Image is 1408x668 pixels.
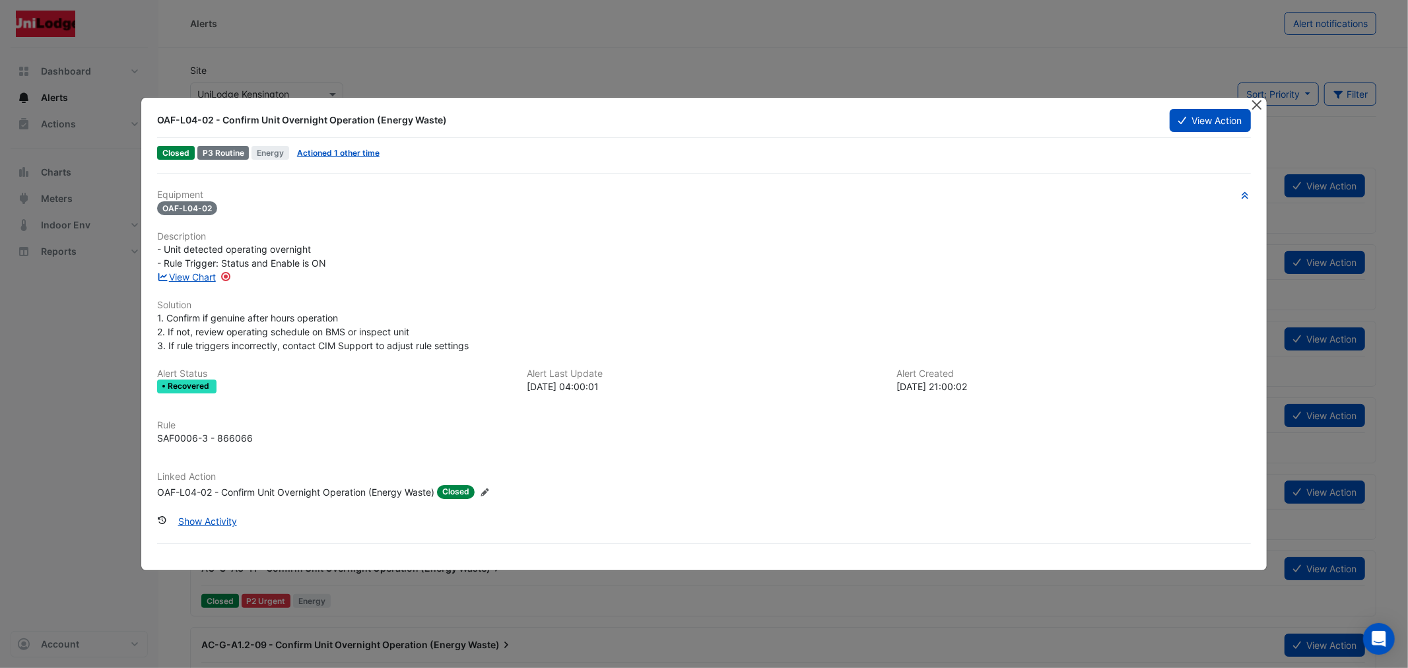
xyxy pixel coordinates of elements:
fa-icon: Edit Linked Action [480,487,490,497]
div: Tooltip anchor [220,271,232,283]
div: SAF0006-3 - 866066 [157,431,253,445]
span: 1. Confirm if genuine after hours operation 2. If not, review operating schedule on BMS or inspec... [157,312,469,351]
div: P3 Routine [197,146,250,160]
span: Closed [437,485,475,499]
h6: Linked Action [157,471,1250,483]
button: Close [1250,98,1264,112]
button: View Action [1170,109,1250,132]
span: Recovered [168,382,212,390]
h6: Description [157,231,1250,242]
span: - Unit detected operating overnight - Rule Trigger: Status and Enable is ON [157,244,326,269]
h6: Alert Status [157,368,511,380]
div: OAF-L04-02 - Confirm Unit Overnight Operation (Energy Waste) [157,114,1154,127]
span: OAF-L04-02 [157,201,217,215]
h6: Alert Created [897,368,1251,380]
span: Energy [251,146,289,160]
h6: Equipment [157,189,1250,201]
h6: Rule [157,420,1250,431]
a: View Chart [157,271,216,283]
a: Actioned 1 other time [297,148,380,158]
span: Closed [157,146,195,160]
h6: Solution [157,300,1250,311]
div: OAF-L04-02 - Confirm Unit Overnight Operation (Energy Waste) [157,485,434,499]
div: Open Intercom Messenger [1363,623,1395,655]
h6: Alert Last Update [527,368,881,380]
div: [DATE] 04:00:01 [527,380,881,393]
button: Show Activity [170,510,246,533]
div: [DATE] 21:00:02 [897,380,1251,393]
